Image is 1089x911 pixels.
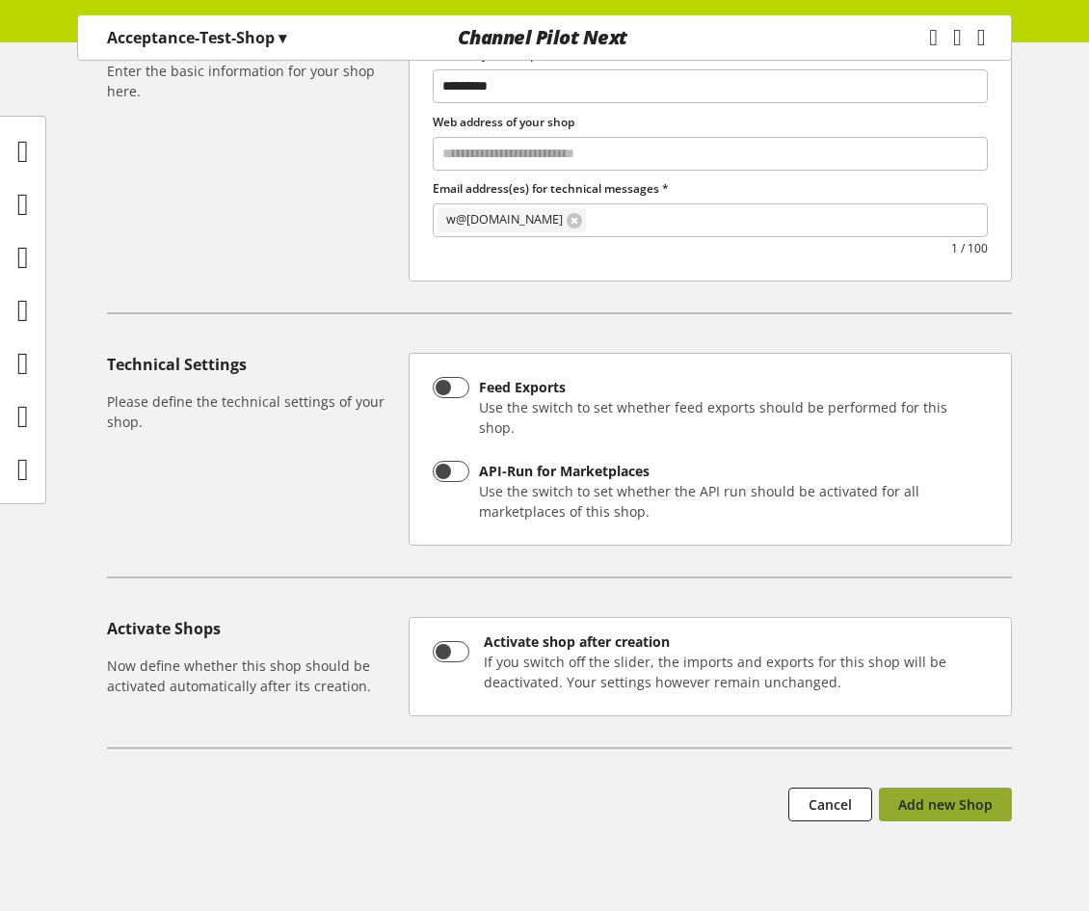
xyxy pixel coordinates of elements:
[107,61,401,101] h6: Enter the basic information for your shop here.
[788,788,872,821] a: Cancel
[951,240,988,257] small: 1 / 100
[809,794,852,815] span: Cancel
[484,652,988,692] p: If you switch off the slider, the imports and exports for this shop will be deactivated. Your set...
[446,211,563,229] span: w@[DOMAIN_NAME]
[479,481,981,522] div: Use the switch to set whether the API run should be activated for all marketplaces of this shop.
[479,377,981,397] div: Feed Exports
[77,14,1012,61] nav: main navigation
[107,26,286,49] p: Acceptance-Test-Shop
[107,617,401,640] h5: Activate Shops
[107,391,401,432] h6: Please define the technical settings of your shop.
[107,353,401,376] h5: Technical Settings
[898,794,993,815] span: Add new Shop
[107,656,401,696] h6: Now define whether this shop should be activated automatically after its creation.
[479,461,981,481] div: API-Run for Marketplaces
[879,788,1012,821] button: Add new Shop
[484,631,988,652] p: Activate shop after creation
[279,27,286,48] span: ▾
[433,114,574,130] span: Web address of your shop
[479,397,981,438] div: Use the switch to set whether feed exports should be performed for this shop.
[433,180,988,198] label: Email address(es) for technical messages *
